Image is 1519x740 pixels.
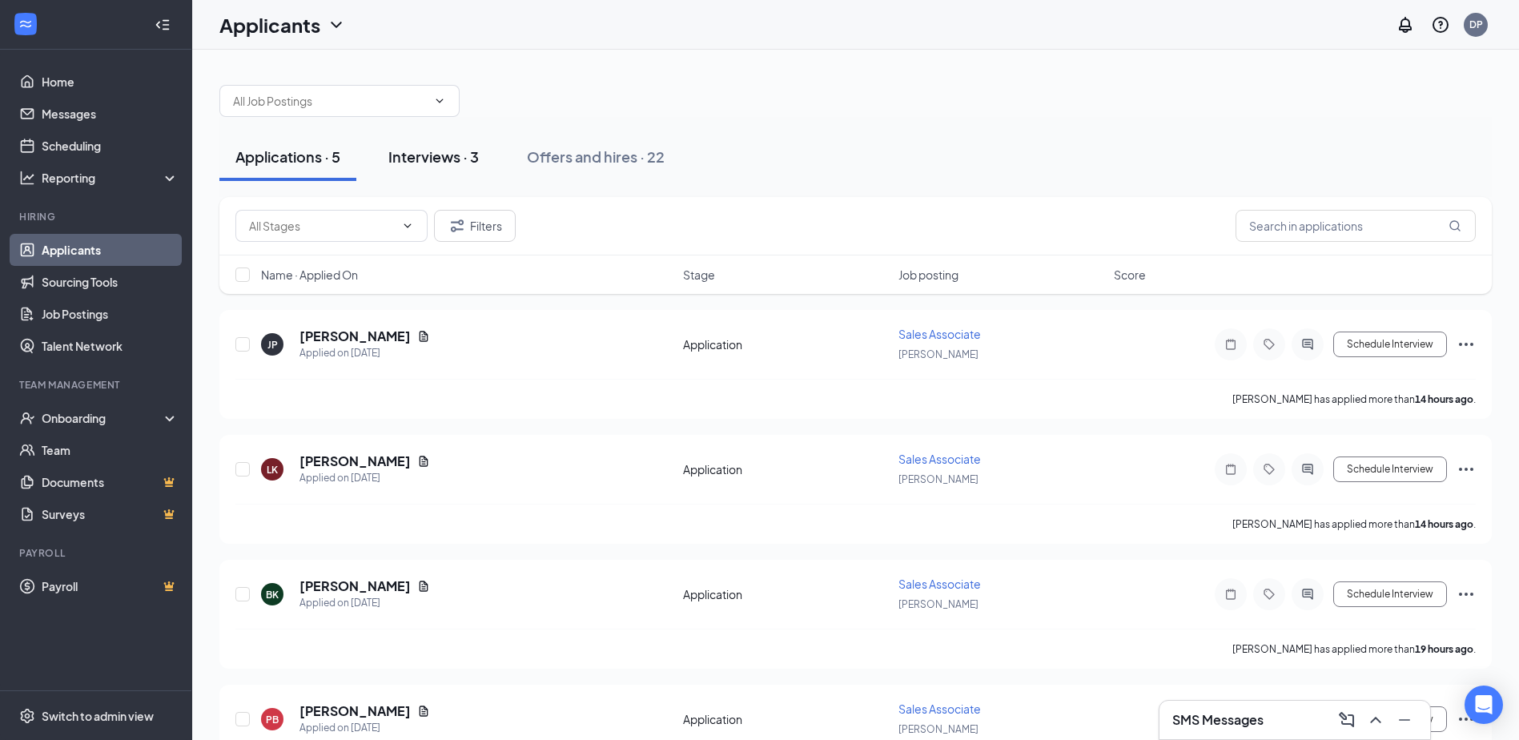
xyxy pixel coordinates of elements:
[683,586,889,602] div: Application
[683,267,715,283] span: Stage
[417,705,430,718] svg: Document
[898,327,981,341] span: Sales Associate
[42,498,179,530] a: SurveysCrown
[1396,15,1415,34] svg: Notifications
[1431,15,1450,34] svg: QuestionInfo
[898,577,981,591] span: Sales Associate
[388,147,479,167] div: Interviews · 3
[898,473,979,485] span: [PERSON_NAME]
[299,577,411,595] h5: [PERSON_NAME]
[1392,707,1417,733] button: Minimize
[42,330,179,362] a: Talent Network
[1260,588,1279,601] svg: Tag
[19,170,35,186] svg: Analysis
[1395,710,1414,730] svg: Minimize
[1457,710,1476,729] svg: Ellipses
[683,711,889,727] div: Application
[299,595,430,611] div: Applied on [DATE]
[683,336,889,352] div: Application
[42,298,179,330] a: Job Postings
[1114,267,1146,283] span: Score
[417,455,430,468] svg: Document
[19,708,35,724] svg: Settings
[299,345,430,361] div: Applied on [DATE]
[155,17,171,33] svg: Collapse
[42,434,179,466] a: Team
[1415,393,1473,405] b: 14 hours ago
[266,588,279,601] div: BK
[299,452,411,470] h5: [PERSON_NAME]
[898,267,958,283] span: Job posting
[1469,18,1483,31] div: DP
[267,463,278,477] div: LK
[42,98,179,130] a: Messages
[42,170,179,186] div: Reporting
[42,66,179,98] a: Home
[219,11,320,38] h1: Applicants
[1337,710,1356,730] svg: ComposeMessage
[1366,710,1385,730] svg: ChevronUp
[233,92,427,110] input: All Job Postings
[1236,210,1476,242] input: Search in applications
[1232,517,1476,531] p: [PERSON_NAME] has applied more than .
[1298,338,1317,351] svg: ActiveChat
[42,130,179,162] a: Scheduling
[1221,338,1240,351] svg: Note
[898,452,981,466] span: Sales Associate
[1172,711,1264,729] h3: SMS Messages
[42,410,165,426] div: Onboarding
[235,147,340,167] div: Applications · 5
[19,410,35,426] svg: UserCheck
[898,598,979,610] span: [PERSON_NAME]
[19,378,175,392] div: Team Management
[1333,456,1447,482] button: Schedule Interview
[527,147,665,167] div: Offers and hires · 22
[42,570,179,602] a: PayrollCrown
[1334,707,1360,733] button: ComposeMessage
[299,470,430,486] div: Applied on [DATE]
[19,546,175,560] div: Payroll
[1457,460,1476,479] svg: Ellipses
[1232,642,1476,656] p: [PERSON_NAME] has applied more than .
[1457,335,1476,354] svg: Ellipses
[898,723,979,735] span: [PERSON_NAME]
[18,16,34,32] svg: WorkstreamLogo
[1333,581,1447,607] button: Schedule Interview
[1221,463,1240,476] svg: Note
[417,580,430,593] svg: Document
[898,702,981,716] span: Sales Associate
[1333,332,1447,357] button: Schedule Interview
[299,720,430,736] div: Applied on [DATE]
[1232,392,1476,406] p: [PERSON_NAME] has applied more than .
[1415,518,1473,530] b: 14 hours ago
[266,713,279,726] div: PB
[1298,463,1317,476] svg: ActiveChat
[1457,585,1476,604] svg: Ellipses
[19,210,175,223] div: Hiring
[327,15,346,34] svg: ChevronDown
[267,338,278,352] div: JP
[401,219,414,232] svg: ChevronDown
[433,95,446,107] svg: ChevronDown
[249,217,395,235] input: All Stages
[42,708,154,724] div: Switch to admin view
[299,702,411,720] h5: [PERSON_NAME]
[42,266,179,298] a: Sourcing Tools
[261,267,358,283] span: Name · Applied On
[1465,686,1503,724] div: Open Intercom Messenger
[1449,219,1461,232] svg: MagnifyingGlass
[1221,588,1240,601] svg: Note
[1260,338,1279,351] svg: Tag
[434,210,516,242] button: Filter Filters
[683,461,889,477] div: Application
[448,216,467,235] svg: Filter
[1363,707,1388,733] button: ChevronUp
[417,330,430,343] svg: Document
[1415,643,1473,655] b: 19 hours ago
[1260,463,1279,476] svg: Tag
[299,328,411,345] h5: [PERSON_NAME]
[42,466,179,498] a: DocumentsCrown
[42,234,179,266] a: Applicants
[898,348,979,360] span: [PERSON_NAME]
[1298,588,1317,601] svg: ActiveChat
